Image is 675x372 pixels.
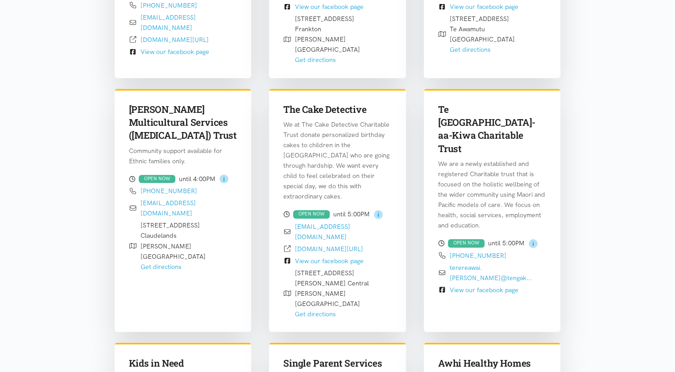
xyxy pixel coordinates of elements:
[293,210,330,219] div: OPEN NOW
[295,268,369,319] div: [STREET_ADDRESS] [PERSON_NAME] Central [PERSON_NAME] [GEOGRAPHIC_DATA]
[438,159,547,231] p: We are a newly established and registered Charitable trust that is focused on the holistic wellbe...
[450,45,491,54] a: Get directions
[129,146,237,166] p: Community support available for Ethnic families only.
[450,264,532,282] a: terereawai.[PERSON_NAME]@tengak...
[295,56,336,64] a: Get directions
[450,252,506,260] a: [PHONE_NUMBER]
[438,103,547,156] h3: Te [GEOGRAPHIC_DATA]-aa-Kiwa Charitable Trust
[448,239,485,248] div: OPEN NOW
[295,14,360,65] div: [STREET_ADDRESS] Frankton [PERSON_NAME] [GEOGRAPHIC_DATA]
[141,13,196,32] a: [EMAIL_ADDRESS][DOMAIN_NAME]
[283,209,392,219] div: until 5:00PM
[139,175,175,183] div: OPEN NOW
[141,36,209,44] a: [DOMAIN_NAME][URL]
[129,174,237,184] div: until 4:00PM
[450,3,518,11] a: View our facebook page
[295,245,363,253] a: [DOMAIN_NAME][URL]
[141,1,197,9] a: [PHONE_NUMBER]
[295,3,364,11] a: View our facebook page
[450,286,518,294] a: View our facebook page
[295,223,350,241] a: [EMAIL_ADDRESS][DOMAIN_NAME]
[141,220,206,272] div: [STREET_ADDRESS] Claudelands [PERSON_NAME] [GEOGRAPHIC_DATA]
[141,263,182,271] a: Get directions
[295,257,364,265] a: View our facebook page
[283,103,392,116] h3: The Cake Detective
[438,357,547,370] h3: Awhi Healthy Homes
[283,120,392,202] p: We at The Cake Detective Charitable Trust donate personalized birthday cakes to children in the [...
[141,187,197,195] a: [PHONE_NUMBER]
[295,310,336,318] a: Get directions
[129,103,237,142] h3: [PERSON_NAME] Multicultural Services ([MEDICAL_DATA]) Trust
[141,199,196,217] a: [EMAIL_ADDRESS][DOMAIN_NAME]
[141,48,209,56] a: View our facebook page
[438,238,547,248] div: until 5:00PM
[450,14,515,55] div: [STREET_ADDRESS] Te Awamutu [GEOGRAPHIC_DATA]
